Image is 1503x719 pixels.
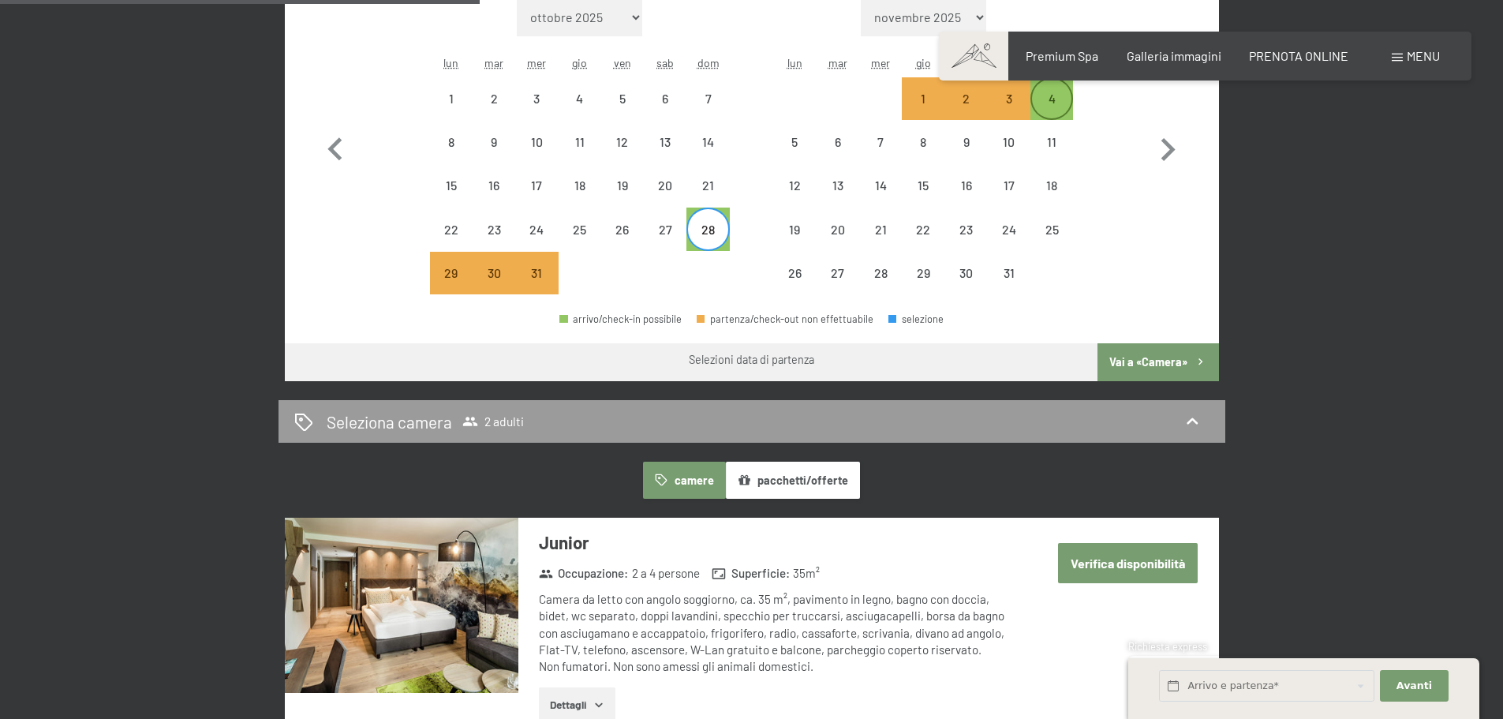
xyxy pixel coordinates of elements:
[946,179,985,219] div: 16
[430,252,473,294] div: Mon Dec 29 2025
[902,121,944,163] div: Thu Jan 08 2026
[474,136,514,175] div: 9
[432,179,471,219] div: 15
[473,208,515,250] div: Tue Dec 23 2025
[989,179,1029,219] div: 17
[817,252,859,294] div: partenza/check-out non effettuabile
[515,252,558,294] div: partenza/check-out non è effettuabile, poiché non è stato raggiunto il soggiorno minimo richiesto
[473,164,515,207] div: partenza/check-out non effettuabile
[989,223,1029,263] div: 24
[1030,208,1073,250] div: Sun Jan 25 2026
[944,121,987,163] div: Fri Jan 09 2026
[903,267,943,306] div: 29
[601,164,644,207] div: partenza/check-out non effettuabile
[817,121,859,163] div: Tue Jan 06 2026
[688,136,727,175] div: 14
[773,252,816,294] div: Mon Jan 26 2026
[689,352,814,368] div: Selezioni data di partenza
[515,77,558,120] div: Wed Dec 03 2025
[473,252,515,294] div: partenza/check-out non è effettuabile, poiché non è stato raggiunto il soggiorno minimo richiesto
[988,208,1030,250] div: Sat Jan 24 2026
[473,252,515,294] div: Tue Dec 30 2025
[644,164,686,207] div: Sat Dec 20 2025
[817,164,859,207] div: partenza/check-out non effettuabile
[614,56,631,69] abbr: venerdì
[515,252,558,294] div: Wed Dec 31 2025
[686,77,729,120] div: partenza/check-out non effettuabile
[817,164,859,207] div: Tue Jan 13 2026
[430,208,473,250] div: Mon Dec 22 2025
[775,223,814,263] div: 19
[902,164,944,207] div: partenza/check-out non effettuabile
[817,208,859,250] div: partenza/check-out non effettuabile
[859,121,902,163] div: Wed Jan 07 2026
[1032,136,1071,175] div: 11
[773,208,816,250] div: Mon Jan 19 2026
[688,92,727,132] div: 7
[572,56,587,69] abbr: giovedì
[1030,121,1073,163] div: partenza/check-out non effettuabile
[818,179,858,219] div: 13
[645,179,685,219] div: 20
[988,77,1030,120] div: Sat Jan 03 2026
[946,223,985,263] div: 23
[559,164,601,207] div: partenza/check-out non effettuabile
[902,208,944,250] div: Thu Jan 22 2026
[1026,48,1098,63] a: Premium Spa
[559,77,601,120] div: partenza/check-out non effettuabile
[644,208,686,250] div: Sat Dec 27 2025
[861,267,900,306] div: 28
[1030,164,1073,207] div: Sun Jan 18 2026
[773,252,816,294] div: partenza/check-out non effettuabile
[726,462,860,498] button: pacchetti/offerte
[645,136,685,175] div: 13
[686,121,729,163] div: Sun Dec 14 2025
[560,136,600,175] div: 11
[1249,48,1348,63] a: PRENOTA ONLINE
[818,223,858,263] div: 20
[601,121,644,163] div: Fri Dec 12 2025
[1396,679,1432,693] span: Avanti
[861,179,900,219] div: 14
[430,164,473,207] div: Mon Dec 15 2025
[474,92,514,132] div: 2
[688,179,727,219] div: 21
[644,77,686,120] div: Sat Dec 06 2025
[430,252,473,294] div: partenza/check-out non è effettuabile, poiché non è stato raggiunto il soggiorno minimo richiesto
[645,223,685,263] div: 27
[601,77,644,120] div: Fri Dec 05 2025
[515,77,558,120] div: partenza/check-out non effettuabile
[601,77,644,120] div: partenza/check-out non effettuabile
[644,77,686,120] div: partenza/check-out non effettuabile
[515,121,558,163] div: Wed Dec 10 2025
[988,252,1030,294] div: Sat Jan 31 2026
[645,92,685,132] div: 6
[559,121,601,163] div: partenza/check-out non effettuabile
[903,223,943,263] div: 22
[462,414,524,429] span: 2 adulti
[903,136,943,175] div: 8
[686,164,729,207] div: partenza/check-out non effettuabile
[988,208,1030,250] div: partenza/check-out non effettuabile
[559,121,601,163] div: Thu Dec 11 2025
[559,314,682,324] div: arrivo/check-in possibile
[861,136,900,175] div: 7
[644,164,686,207] div: partenza/check-out non effettuabile
[473,121,515,163] div: partenza/check-out non effettuabile
[644,121,686,163] div: Sat Dec 13 2025
[946,92,985,132] div: 2
[430,77,473,120] div: partenza/check-out non effettuabile
[527,56,546,69] abbr: mercoledì
[539,591,1008,675] div: Camera da letto con angolo soggiorno, ca. 35 m², pavimento in legno, bagno con doccia, bidet, wc ...
[903,92,943,132] div: 1
[1128,640,1207,653] span: Richiesta express
[473,121,515,163] div: Tue Dec 09 2025
[515,164,558,207] div: Wed Dec 17 2025
[1030,77,1073,120] div: Sun Jan 04 2026
[443,56,458,69] abbr: lunedì
[539,530,1008,555] h3: Junior
[559,208,601,250] div: partenza/check-out non effettuabile
[686,77,729,120] div: Sun Dec 07 2025
[539,565,629,582] strong: Occupazione :
[817,252,859,294] div: Tue Jan 27 2026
